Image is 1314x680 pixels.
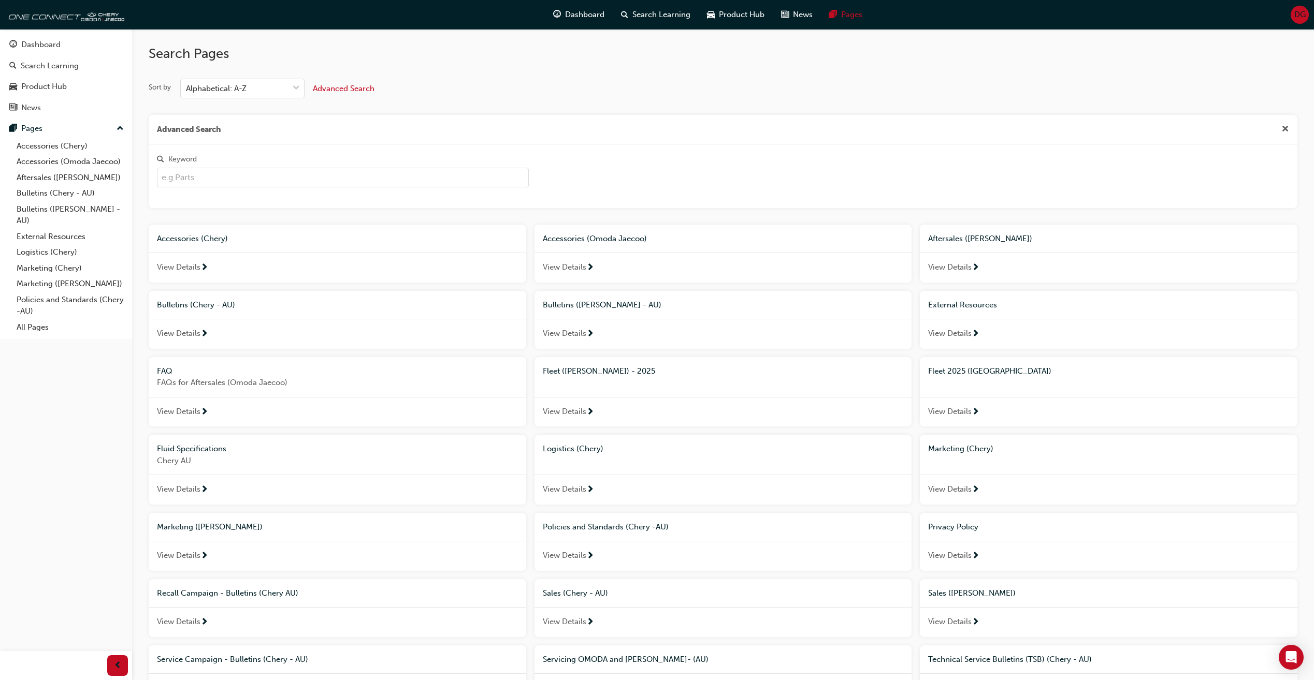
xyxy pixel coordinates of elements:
a: Accessories (Omoda Jaecoo)View Details [535,225,912,283]
span: Chery AU [157,455,518,467]
span: car-icon [9,82,17,92]
a: Search Learning [4,56,128,76]
span: View Details [157,261,200,273]
span: News [793,9,813,21]
span: View Details [157,328,200,339]
a: Accessories (Omoda Jaecoo) [12,154,128,170]
span: car-icon [707,8,715,21]
span: next-icon [586,408,594,417]
a: External ResourcesView Details [920,291,1297,349]
a: Fleet 2025 ([GEOGRAPHIC_DATA])View Details [920,357,1297,427]
span: Servicing OMODA and [PERSON_NAME]- (AU) [543,655,709,664]
div: Pages [21,123,42,135]
span: next-icon [972,485,979,495]
span: View Details [543,328,586,339]
span: Dashboard [565,9,604,21]
a: Sales (Chery - AU)View Details [535,579,912,637]
a: Marketing ([PERSON_NAME])View Details [149,513,526,571]
button: Pages [4,119,128,138]
a: Bulletins (Chery - AU) [12,185,128,201]
span: news-icon [781,8,789,21]
span: next-icon [586,330,594,339]
span: Accessories (Omoda Jaecoo) [543,234,647,243]
span: next-icon [972,618,979,627]
span: next-icon [586,263,594,273]
img: oneconnect [5,4,124,25]
span: next-icon [586,618,594,627]
div: News [21,102,41,114]
span: FAQ [157,366,172,376]
button: cross-icon [1281,123,1289,136]
span: View Details [543,483,586,495]
span: Recall Campaign - Bulletins (Chery AU) [157,588,298,598]
span: next-icon [200,330,208,339]
span: View Details [928,616,972,628]
span: next-icon [972,263,979,273]
a: Sales ([PERSON_NAME])View Details [920,579,1297,637]
a: Aftersales ([PERSON_NAME]) [12,170,128,186]
span: next-icon [586,552,594,561]
span: View Details [157,550,200,561]
span: Aftersales ([PERSON_NAME]) [928,234,1032,243]
div: Keyword [168,154,197,165]
span: Advanced Search [157,124,221,136]
span: Sales ([PERSON_NAME]) [928,588,1016,598]
span: search-icon [621,8,628,21]
span: Fluid Specifications [157,444,226,453]
span: prev-icon [114,659,122,672]
a: Fluid SpecificationsChery AUView Details [149,435,526,505]
span: Search Learning [632,9,690,21]
span: Privacy Policy [928,522,978,531]
span: View Details [928,261,972,273]
span: View Details [543,616,586,628]
span: next-icon [200,618,208,627]
span: down-icon [293,82,300,95]
a: FAQFAQs for Aftersales (Omoda Jaecoo)View Details [149,357,526,427]
span: next-icon [972,552,979,561]
a: pages-iconPages [821,4,871,25]
a: Dashboard [4,35,128,54]
a: Privacy PolicyView Details [920,513,1297,571]
h2: Search Pages [149,46,1297,62]
button: Advanced Search [313,79,374,98]
span: Accessories (Chery) [157,234,228,243]
a: Policies and Standards (Chery -AU)View Details [535,513,912,571]
span: news-icon [9,104,17,113]
span: View Details [543,406,586,418]
span: next-icon [972,408,979,417]
span: View Details [157,616,200,628]
a: Bulletins ([PERSON_NAME] - AU) [12,201,128,229]
span: search-icon [9,62,17,71]
a: guage-iconDashboard [545,4,613,25]
span: guage-icon [553,8,561,21]
span: next-icon [200,485,208,495]
a: car-iconProduct Hub [699,4,773,25]
button: DashboardSearch LearningProduct HubNews [4,33,128,119]
span: next-icon [200,263,208,273]
span: Logistics (Chery) [543,444,603,453]
a: Logistics (Chery)View Details [535,435,912,505]
span: guage-icon [9,40,17,50]
a: All Pages [12,319,128,335]
div: Sort by [149,82,171,93]
span: Sales (Chery - AU) [543,588,608,598]
span: Pages [841,9,862,21]
span: Marketing ([PERSON_NAME]) [157,522,263,531]
span: View Details [157,406,200,418]
span: View Details [928,550,972,561]
span: View Details [543,550,586,561]
a: search-iconSearch Learning [613,4,699,25]
span: pages-icon [829,8,837,21]
a: Bulletins (Chery - AU)View Details [149,291,526,349]
span: View Details [543,261,586,273]
span: Technical Service Bulletins (TSB) (Chery - AU) [928,655,1092,664]
button: DG [1291,6,1309,24]
span: next-icon [200,408,208,417]
span: View Details [928,328,972,339]
a: Fleet ([PERSON_NAME]) - 2025View Details [535,357,912,427]
a: Logistics (Chery) [12,244,128,260]
div: Search Learning [21,60,79,72]
span: pages-icon [9,124,17,134]
span: up-icon [117,122,124,136]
